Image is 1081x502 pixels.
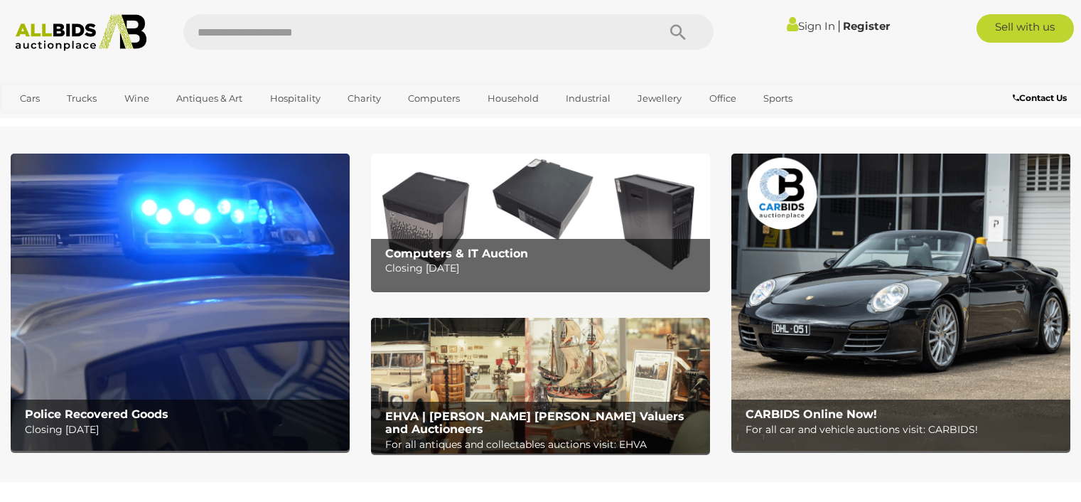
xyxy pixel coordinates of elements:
img: Computers & IT Auction [371,154,710,289]
a: Police Recovered Goods Police Recovered Goods Closing [DATE] [11,154,350,451]
img: Police Recovered Goods [11,154,350,451]
b: Computers & IT Auction [385,247,528,260]
a: Antiques & Art [167,87,252,110]
p: Closing [DATE] [25,421,343,439]
a: Trucks [58,87,106,110]
p: For all car and vehicle auctions visit: CARBIDS! [746,421,1063,439]
p: Closing [DATE] [385,260,703,277]
a: EHVA | Evans Hastings Valuers and Auctioneers EHVA | [PERSON_NAME] [PERSON_NAME] Valuers and Auct... [371,318,710,454]
b: Contact Us [1013,92,1067,103]
a: Hospitality [261,87,330,110]
a: Charity [338,87,390,110]
a: Household [478,87,548,110]
a: Register [843,19,890,33]
img: CARBIDS Online Now! [731,154,1070,451]
a: Sign In [787,19,835,33]
a: Office [700,87,746,110]
a: Industrial [556,87,620,110]
a: [GEOGRAPHIC_DATA] [11,110,130,134]
span: | [837,18,841,33]
img: EHVA | Evans Hastings Valuers and Auctioneers [371,318,710,454]
a: Wine [115,87,158,110]
a: Contact Us [1013,90,1070,106]
b: CARBIDS Online Now! [746,407,877,421]
button: Search [642,14,714,50]
img: Allbids.com.au [8,14,154,51]
a: CARBIDS Online Now! CARBIDS Online Now! For all car and vehicle auctions visit: CARBIDS! [731,154,1070,451]
a: Jewellery [628,87,691,110]
a: Sports [754,87,802,110]
a: Computers [399,87,469,110]
b: Police Recovered Goods [25,407,168,421]
a: Computers & IT Auction Computers & IT Auction Closing [DATE] [371,154,710,289]
a: Sell with us [977,14,1074,43]
a: Cars [11,87,49,110]
b: EHVA | [PERSON_NAME] [PERSON_NAME] Valuers and Auctioneers [385,410,684,436]
p: For all antiques and collectables auctions visit: EHVA [385,436,703,454]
